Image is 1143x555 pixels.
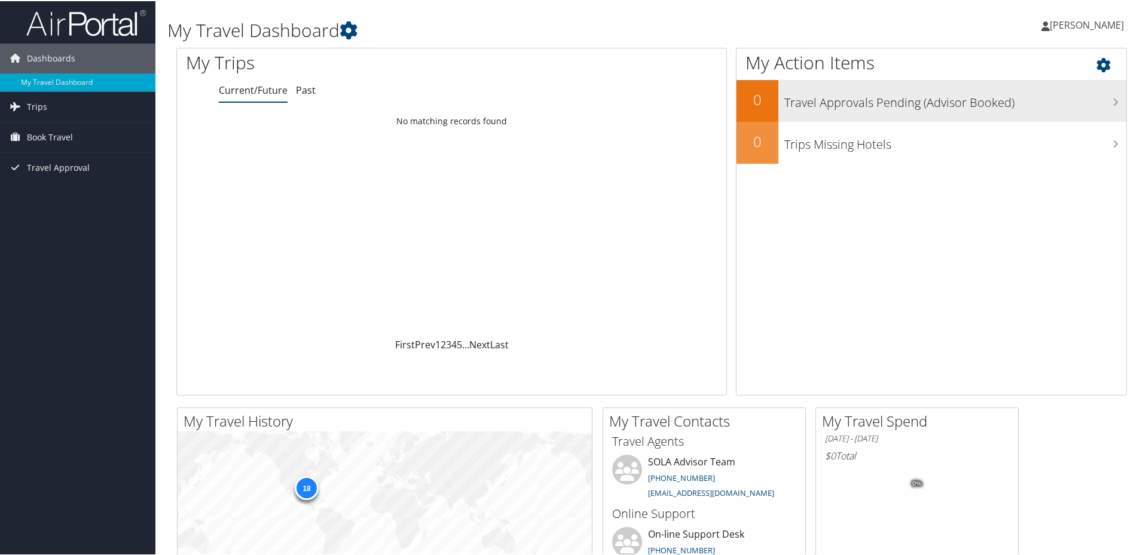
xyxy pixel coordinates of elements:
span: $0 [825,448,836,461]
tspan: 0% [912,479,922,486]
a: [PERSON_NAME] [1041,6,1136,42]
h6: [DATE] - [DATE] [825,432,1009,443]
h2: 0 [736,88,778,109]
a: 5 [457,337,462,350]
a: Current/Future [219,82,288,96]
a: 0Travel Approvals Pending (Advisor Booked) [736,79,1126,121]
a: [PHONE_NUMBER] [648,471,715,482]
a: Prev [415,337,435,350]
h2: My Travel Contacts [609,410,805,430]
a: Next [469,337,490,350]
a: First [395,337,415,350]
span: [PERSON_NAME] [1050,17,1124,30]
a: Last [490,337,509,350]
a: [EMAIL_ADDRESS][DOMAIN_NAME] [648,486,774,497]
h6: Total [825,448,1009,461]
span: Travel Approval [27,152,90,182]
td: No matching records found [177,109,726,131]
h3: Trips Missing Hotels [784,129,1126,152]
div: 18 [295,475,319,499]
a: 2 [441,337,446,350]
span: … [462,337,469,350]
a: 3 [446,337,451,350]
h2: 0 [736,130,778,151]
h3: Travel Approvals Pending (Advisor Booked) [784,87,1126,110]
a: 1 [435,337,441,350]
h3: Travel Agents [612,432,796,449]
a: Past [296,82,316,96]
h2: My Travel History [184,410,592,430]
a: 0Trips Missing Hotels [736,121,1126,162]
h1: My Travel Dashboard [167,17,813,42]
h1: My Action Items [736,49,1126,74]
span: Book Travel [27,121,73,151]
a: [PHONE_NUMBER] [648,544,715,554]
li: SOLA Advisor Team [606,453,802,502]
h1: My Trips [186,49,488,74]
a: 4 [451,337,457,350]
span: Dashboards [27,42,75,72]
h2: My Travel Spend [822,410,1018,430]
span: Trips [27,91,47,121]
h3: Online Support [612,504,796,521]
img: airportal-logo.png [26,8,146,36]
